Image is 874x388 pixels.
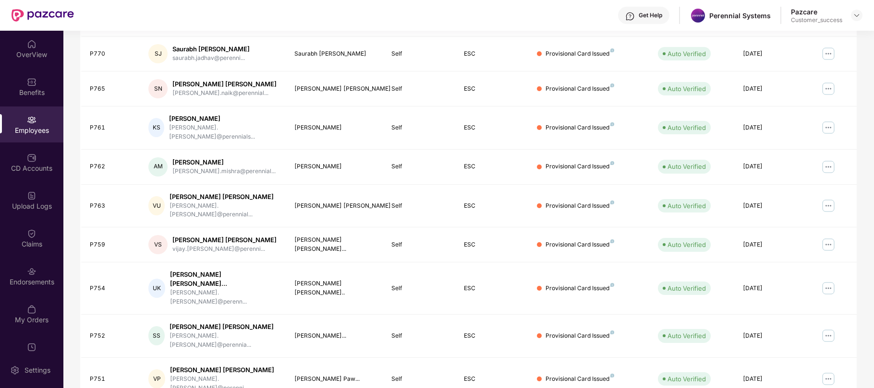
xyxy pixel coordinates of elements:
img: svg+xml;base64,PHN2ZyB4bWxucz0iaHR0cDovL3d3dy53My5vcmcvMjAwMC9zdmciIHdpZHRoPSI4IiBoZWlnaHQ9IjgiIH... [610,122,614,126]
img: svg+xml;base64,PHN2ZyBpZD0iVXBsb2FkX0xvZ3MiIGRhdGEtbmFtZT0iVXBsb2FkIExvZ3MiIHhtbG5zPSJodHRwOi8vd3... [27,191,36,200]
div: [PERSON_NAME] [PERSON_NAME] [294,201,376,211]
div: [DATE] [743,201,801,211]
div: Pazcare [791,7,842,16]
img: New Pazcare Logo [12,9,74,22]
div: Provisional Card Issued [546,162,614,171]
div: [PERSON_NAME] [PERSON_NAME] [172,80,277,89]
div: ESC [464,331,522,341]
div: [DATE] [743,240,801,249]
div: VU [148,196,164,215]
div: Self [391,240,449,249]
div: P765 [90,84,133,94]
img: manageButton [821,81,836,96]
img: svg+xml;base64,PHN2ZyB4bWxucz0iaHR0cDovL3d3dy53My5vcmcvMjAwMC9zdmciIHdpZHRoPSI4IiBoZWlnaHQ9IjgiIH... [610,330,614,334]
div: Auto Verified [668,123,706,132]
div: [DATE] [743,375,801,384]
img: svg+xml;base64,PHN2ZyB4bWxucz0iaHR0cDovL3d3dy53My5vcmcvMjAwMC9zdmciIHdpZHRoPSI4IiBoZWlnaHQ9IjgiIH... [610,48,614,52]
img: svg+xml;base64,PHN2ZyBpZD0iQ0RfQWNjb3VudHMiIGRhdGEtbmFtZT0iQ0QgQWNjb3VudHMiIHhtbG5zPSJodHRwOi8vd3... [27,153,36,163]
img: svg+xml;base64,PHN2ZyB4bWxucz0iaHR0cDovL3d3dy53My5vcmcvMjAwMC9zdmciIHdpZHRoPSI4IiBoZWlnaHQ9IjgiIH... [610,200,614,204]
div: [PERSON_NAME] [PERSON_NAME] [170,365,279,375]
div: [PERSON_NAME].[PERSON_NAME]@perennia... [170,331,279,350]
div: [PERSON_NAME].naik@perennial... [172,89,277,98]
img: svg+xml;base64,PHN2ZyB4bWxucz0iaHR0cDovL3d3dy53My5vcmcvMjAwMC9zdmciIHdpZHRoPSI4IiBoZWlnaHQ9IjgiIH... [610,239,614,243]
img: manageButton [821,328,836,343]
div: SJ [148,44,168,63]
div: Self [391,162,449,171]
img: manageButton [821,198,836,213]
div: AM [148,157,168,176]
div: [PERSON_NAME] [172,158,276,167]
img: svg+xml;base64,PHN2ZyBpZD0iQ2xhaW0iIHhtbG5zPSJodHRwOi8vd3d3LnczLm9yZy8yMDAwL3N2ZyIgd2lkdGg9IjIwIi... [27,229,36,238]
div: [DATE] [743,123,801,132]
div: ESC [464,240,522,249]
img: manageButton [821,371,836,387]
div: P751 [90,375,133,384]
div: [PERSON_NAME].[PERSON_NAME]@perennials... [169,123,279,141]
img: whatsapp%20image%202023-09-04%20at%2015.36.01.jpeg [691,9,705,23]
div: [PERSON_NAME] [169,114,279,123]
div: Self [391,284,449,293]
div: P762 [90,162,133,171]
div: ESC [464,201,522,211]
div: Auto Verified [668,240,706,249]
div: [PERSON_NAME] [294,162,376,171]
div: Perennial Systems [709,11,771,20]
div: ESC [464,375,522,384]
img: svg+xml;base64,PHN2ZyBpZD0iRW5kb3JzZW1lbnRzIiB4bWxucz0iaHR0cDovL3d3dy53My5vcmcvMjAwMC9zdmciIHdpZH... [27,267,36,276]
div: saurabh.jadhav@perenni... [172,54,250,63]
div: ESC [464,84,522,94]
div: [DATE] [743,284,801,293]
div: Saurabh [PERSON_NAME] [294,49,376,59]
img: manageButton [821,46,836,61]
img: svg+xml;base64,PHN2ZyBpZD0iU2V0dGluZy0yMHgyMCIgeG1sbnM9Imh0dHA6Ly93d3cudzMub3JnLzIwMDAvc3ZnIiB3aW... [10,365,20,375]
div: P761 [90,123,133,132]
div: VS [148,235,168,254]
img: svg+xml;base64,PHN2ZyB4bWxucz0iaHR0cDovL3d3dy53My5vcmcvMjAwMC9zdmciIHdpZHRoPSI4IiBoZWlnaHQ9IjgiIH... [610,374,614,377]
div: ESC [464,49,522,59]
div: Auto Verified [668,331,706,341]
div: Customer_success [791,16,842,24]
div: [PERSON_NAME] [PERSON_NAME] [172,235,277,245]
div: KS [148,118,164,137]
img: manageButton [821,159,836,175]
img: svg+xml;base64,PHN2ZyBpZD0iQmVuZWZpdHMiIHhtbG5zPSJodHRwOi8vd3d3LnczLm9yZy8yMDAwL3N2ZyIgd2lkdGg9Ij... [27,77,36,87]
img: svg+xml;base64,PHN2ZyB4bWxucz0iaHR0cDovL3d3dy53My5vcmcvMjAwMC9zdmciIHdpZHRoPSI4IiBoZWlnaHQ9IjgiIH... [610,283,614,287]
div: Provisional Card Issued [546,201,614,211]
div: [PERSON_NAME] [PERSON_NAME]... [294,235,376,254]
div: P770 [90,49,133,59]
div: Provisional Card Issued [546,331,614,341]
img: svg+xml;base64,PHN2ZyBpZD0iVXBkYXRlZCIgeG1sbnM9Imh0dHA6Ly93d3cudzMub3JnLzIwMDAvc3ZnIiB3aWR0aD0iMj... [27,342,36,352]
div: UK [148,279,165,298]
div: ESC [464,123,522,132]
div: Provisional Card Issued [546,240,614,249]
div: [PERSON_NAME] [294,123,376,132]
div: Saurabh [PERSON_NAME] [172,45,250,54]
div: Auto Verified [668,49,706,59]
div: Provisional Card Issued [546,123,614,132]
div: [PERSON_NAME] [PERSON_NAME] [294,84,376,94]
div: Auto Verified [668,374,706,384]
div: Auto Verified [668,162,706,171]
div: [PERSON_NAME] [PERSON_NAME] [170,322,279,331]
img: svg+xml;base64,PHN2ZyBpZD0iRW1wbG95ZWVzIiB4bWxucz0iaHR0cDovL3d3dy53My5vcmcvMjAwMC9zdmciIHdpZHRoPS... [27,115,36,125]
div: [DATE] [743,162,801,171]
img: manageButton [821,281,836,296]
div: Self [391,331,449,341]
div: P763 [90,201,133,211]
div: Self [391,375,449,384]
div: SS [148,326,164,345]
div: [DATE] [743,331,801,341]
div: Provisional Card Issued [546,375,614,384]
div: [PERSON_NAME] [PERSON_NAME] [170,192,279,201]
div: Get Help [639,12,662,19]
div: Auto Verified [668,201,706,211]
div: [PERSON_NAME].[PERSON_NAME]@perennial... [170,201,279,220]
div: [DATE] [743,84,801,94]
div: [DATE] [743,49,801,59]
img: svg+xml;base64,PHN2ZyBpZD0iSGVscC0zMngzMiIgeG1sbnM9Imh0dHA6Ly93d3cudzMub3JnLzIwMDAvc3ZnIiB3aWR0aD... [625,12,635,21]
div: [PERSON_NAME] Paw... [294,375,376,384]
div: P759 [90,240,133,249]
div: Self [391,84,449,94]
img: manageButton [821,237,836,252]
div: [PERSON_NAME]... [294,331,376,341]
